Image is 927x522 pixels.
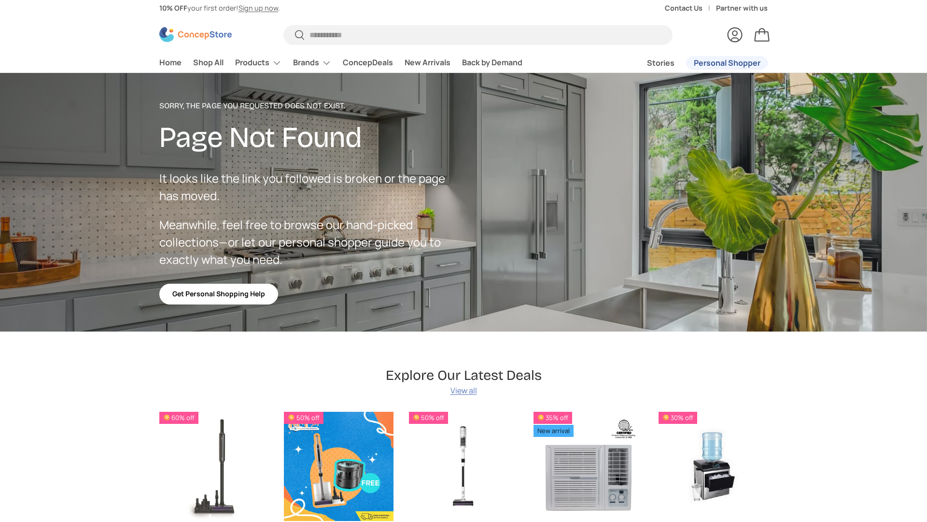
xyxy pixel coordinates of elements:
a: Contact Us [665,3,716,14]
a: Kelvinator 1.0 HP Window-Type Room Air Conditioner [534,412,643,521]
span: 35% off [534,412,572,424]
p: Sorry, the page you requested does not exist. [159,100,463,112]
summary: Brands [287,53,337,72]
a: Get Personal Shopping Help [159,284,278,304]
a: Stories [647,54,674,72]
a: Personal Shopper [686,56,768,70]
a: View all [450,385,477,396]
p: Meanwhile, feel free to browse our hand-picked collections—or let our personal shopper guide you ... [159,216,463,268]
p: your first order! . [159,3,280,14]
a: Partner with us [716,3,768,14]
a: Condura Large Capacity Ice Maker [659,412,768,521]
span: Personal Shopper [694,59,760,67]
p: It looks like the link you followed is broken or the page has moved. [159,170,463,204]
a: New Arrivals [405,53,450,72]
a: Products [235,53,281,72]
a: Shark Evo Power System Adv (CS601) [159,412,268,521]
h2: Page Not Found [159,119,463,156]
span: 50% off [409,412,448,424]
span: 60% off [159,412,198,424]
a: Back by Demand [462,53,522,72]
span: New arrival [534,425,574,437]
img: ConcepStore [159,27,232,42]
a: Shark CleanSense IQ (IW2241) [409,412,518,521]
a: Shark EvoPower System IQ+ AED (CS851) [284,412,393,521]
a: Sign up now [239,3,278,13]
h2: Explore Our Latest Deals [386,366,542,384]
a: Shop All [193,53,224,72]
a: Home [159,53,182,72]
summary: Products [229,53,287,72]
nav: Primary [159,53,522,72]
nav: Secondary [624,53,768,72]
strong: 10% OFF [159,3,187,13]
span: 50% off [284,412,323,424]
a: Brands [293,53,331,72]
a: ConcepDeals [343,53,393,72]
span: 30% off [659,412,697,424]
